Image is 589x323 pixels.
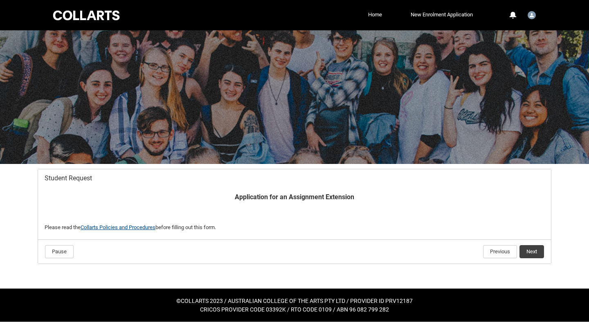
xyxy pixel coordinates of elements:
span: Student Request [45,174,92,182]
a: New Enrolment Application [409,9,475,21]
button: User Profile Student.losborn.20252269 [526,8,538,21]
img: Student.losborn.20252269 [528,11,536,19]
button: Pause [45,245,74,258]
button: Previous [483,245,517,258]
a: Home [366,9,384,21]
button: Next [519,245,544,258]
b: Application for an Assignment Extension [235,193,354,201]
article: Redu_Student_Request flow [38,169,551,264]
a: Collarts Policies and Procedures [81,224,155,230]
p: Please read the before filling out this form. [45,223,544,232]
